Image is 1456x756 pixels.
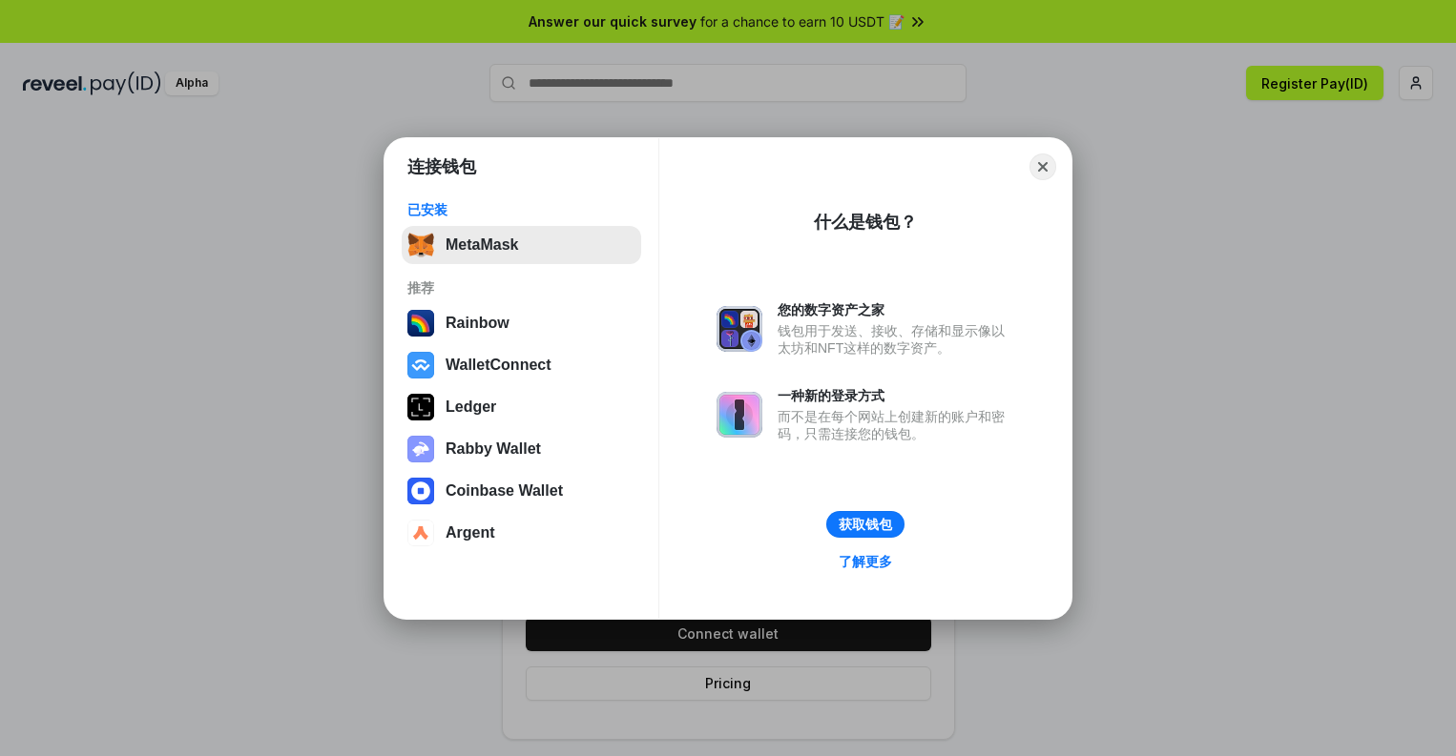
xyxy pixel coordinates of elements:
div: 钱包用于发送、接收、存储和显示像以太坊和NFT这样的数字资产。 [778,322,1014,357]
img: svg+xml,%3Csvg%20xmlns%3D%22http%3A%2F%2Fwww.w3.org%2F2000%2Fsvg%22%20fill%3D%22none%22%20viewBox... [717,392,762,438]
img: svg+xml,%3Csvg%20fill%3D%22none%22%20height%3D%2233%22%20viewBox%3D%220%200%2035%2033%22%20width%... [407,232,434,258]
div: 了解更多 [839,553,892,570]
button: Argent [402,514,641,552]
div: 您的数字资产之家 [778,301,1014,318]
div: WalletConnect [446,357,551,374]
div: 获取钱包 [839,516,892,533]
div: Argent [446,524,495,541]
img: svg+xml,%3Csvg%20width%3D%2228%22%20height%3D%2228%22%20viewBox%3D%220%200%2028%2028%22%20fill%3D... [407,520,434,546]
button: Close [1030,153,1056,180]
h1: 连接钱包 [407,155,476,178]
button: Ledger [402,388,641,426]
button: WalletConnect [402,346,641,384]
div: 什么是钱包？ [814,211,917,234]
div: 已安装 [407,201,635,218]
div: 而不是在每个网站上创建新的账户和密码，只需连接您的钱包。 [778,408,1014,442]
img: svg+xml,%3Csvg%20xmlns%3D%22http%3A%2F%2Fwww.w3.org%2F2000%2Fsvg%22%20width%3D%2228%22%20height%3... [407,394,434,420]
button: 获取钱包 [826,511,905,538]
div: Ledger [446,398,496,416]
img: svg+xml,%3Csvg%20xmlns%3D%22http%3A%2F%2Fwww.w3.org%2F2000%2Fsvg%22%20fill%3D%22none%22%20viewBox... [407,436,434,462]
div: Rabby Wallet [446,440,541,458]
img: svg+xml,%3Csvg%20width%3D%2228%22%20height%3D%2228%22%20viewBox%3D%220%200%2028%2028%22%20fill%3D... [407,478,434,504]
div: 一种新的登录方式 [778,387,1014,404]
div: MetaMask [446,236,518,254]
a: 了解更多 [827,549,904,574]
img: svg+xml,%3Csvg%20width%3D%22120%22%20height%3D%22120%22%20viewBox%3D%220%200%20120%20120%22%20fil... [407,310,434,337]
button: Rainbow [402,304,641,342]
button: MetaMask [402,226,641,264]
div: Rainbow [446,315,510,332]
img: svg+xml,%3Csvg%20xmlns%3D%22http%3A%2F%2Fwww.w3.org%2F2000%2Fsvg%22%20fill%3D%22none%22%20viewBox... [717,306,762,352]
div: Coinbase Wallet [446,482,563,500]
button: Coinbase Wallet [402,472,641,510]
img: svg+xml,%3Csvg%20width%3D%2228%22%20height%3D%2228%22%20viewBox%3D%220%200%2028%2028%22%20fill%3D... [407,352,434,378]
div: 推荐 [407,279,635,296]
button: Rabby Wallet [402,430,641,468]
